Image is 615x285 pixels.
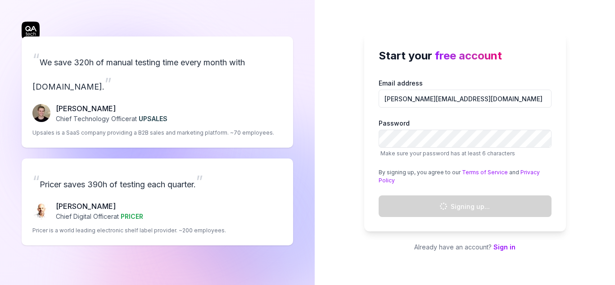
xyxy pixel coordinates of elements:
[56,212,143,221] p: Chief Digital Officer at
[32,169,282,194] p: Pricer saves 390h of testing each quarter.
[32,226,226,235] p: Pricer is a world leading electronic shelf label provider. ~200 employees.
[32,172,40,191] span: “
[196,172,203,191] span: ”
[32,104,50,122] img: Fredrik Seidl
[56,103,167,114] p: [PERSON_NAME]
[379,168,552,185] div: By signing up, you agree to our and
[380,150,515,157] span: Make sure your password has at least 6 characters
[462,169,508,176] a: Terms of Service
[379,118,552,158] label: Password
[121,213,143,220] span: PRICER
[364,242,566,252] p: Already have an account?
[379,130,552,148] input: PasswordMake sure your password has at least 6 characters
[32,202,50,220] img: Chris Chalkitis
[56,114,167,123] p: Chief Technology Officer at
[32,129,274,137] p: Upsales is a SaaS company providing a B2B sales and marketing platform. ~70 employees.
[379,48,552,64] h2: Start your
[32,47,282,96] p: We save 320h of manual testing time every month with [DOMAIN_NAME].
[139,115,167,122] span: UPSALES
[379,90,552,108] input: Email address
[104,74,112,94] span: ”
[56,201,143,212] p: [PERSON_NAME]
[379,195,552,217] button: Signing up...
[493,243,516,251] a: Sign in
[379,78,552,108] label: Email address
[32,50,40,69] span: “
[22,158,293,245] a: “Pricer saves 390h of testing each quarter.”Chris Chalkitis[PERSON_NAME]Chief Digital Officerat P...
[22,36,293,148] a: “We save 320h of manual testing time every month with [DOMAIN_NAME].”Fredrik Seidl[PERSON_NAME]Ch...
[435,49,502,62] span: free account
